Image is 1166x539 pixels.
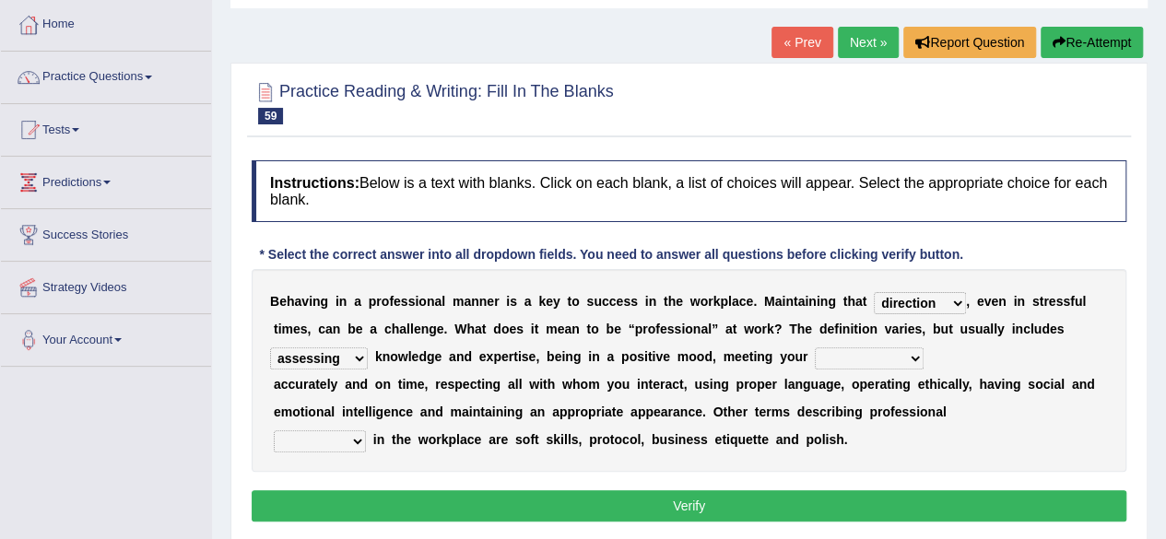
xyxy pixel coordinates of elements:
b: l [327,377,331,392]
b: d [493,322,501,336]
b: e [557,322,564,336]
b: k [767,322,774,336]
a: Tests [1,104,211,150]
b: ” [712,322,718,336]
b: o [591,322,599,336]
b: p [454,377,463,392]
b: m [281,322,292,336]
b: i [817,294,820,309]
b: h [392,322,400,336]
b: v [983,294,991,309]
b: o [501,322,510,336]
b: k [375,349,383,364]
b: u [960,322,968,336]
b: c [470,377,477,392]
b: b [606,322,614,336]
h4: Below is a text with blanks. Click on each blank, a list of choices will appear. Select the appro... [252,160,1126,222]
b: h [847,294,855,309]
a: « Prev [771,27,832,58]
b: a [370,322,377,336]
b: e [279,294,287,309]
b: s [300,322,308,336]
b: b [347,322,356,336]
b: s [968,322,975,336]
b: a [274,377,281,392]
b: i [309,294,312,309]
b: n [352,377,360,392]
b: e [1049,294,1056,309]
b: s [1032,294,1040,309]
b: e [293,322,300,336]
b: s [1056,322,1064,336]
div: * Select the correct answer into all dropdown fields. You need to answer all questions before cli... [252,245,971,264]
b: c [609,294,617,309]
b: t [543,377,548,392]
b: c [288,377,295,392]
b: i [402,377,406,392]
b: s [522,349,529,364]
b: a [725,322,733,336]
b: t [1039,294,1043,309]
b: a [508,377,515,392]
b: s [516,322,524,336]
b: a [325,322,333,336]
b: w [562,377,572,392]
b: i [336,294,339,309]
b: t [274,322,278,336]
b: f [1070,294,1075,309]
b: . [443,322,447,336]
b: e [463,377,470,392]
b: n [1015,322,1023,336]
b: y [330,377,337,392]
b: r [642,322,647,336]
b: n [571,322,580,336]
b: n [421,322,430,336]
button: Report Question [903,27,1036,58]
b: e [487,294,494,309]
b: o [375,377,383,392]
b: e [616,294,623,309]
b: n [1017,294,1025,309]
b: a [564,322,571,336]
b: n [808,294,817,309]
b: n [757,349,765,364]
b: r [803,349,807,364]
b: i [518,349,522,364]
b: r [303,377,308,392]
b: d [819,322,828,336]
b: a [354,294,361,309]
b: Instructions: [270,175,359,191]
b: h [572,377,581,392]
b: v [301,294,309,309]
b: c [318,322,325,336]
b: h [466,322,475,336]
b: a [701,322,708,336]
b: m [723,349,734,364]
b: c [602,294,609,309]
b: a [449,349,456,364]
b: l [1082,294,1086,309]
b: a [475,322,482,336]
b: a [891,322,899,336]
b: e [441,377,448,392]
b: T [789,322,797,336]
b: t [398,377,403,392]
b: g [492,377,501,392]
b: d [1042,322,1050,336]
b: a [399,322,406,336]
b: g [573,349,582,364]
b: i [858,322,862,336]
b: d [464,349,472,364]
b: b [547,349,555,364]
b: t [733,322,737,336]
b: i [645,294,649,309]
b: p [635,322,643,336]
b: i [782,294,785,309]
b: e [991,294,998,309]
b: t [948,322,953,336]
b: n [456,349,465,364]
b: e [509,322,516,336]
b: o [787,349,795,364]
b: v [655,349,663,364]
b: c [1023,322,1031,336]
